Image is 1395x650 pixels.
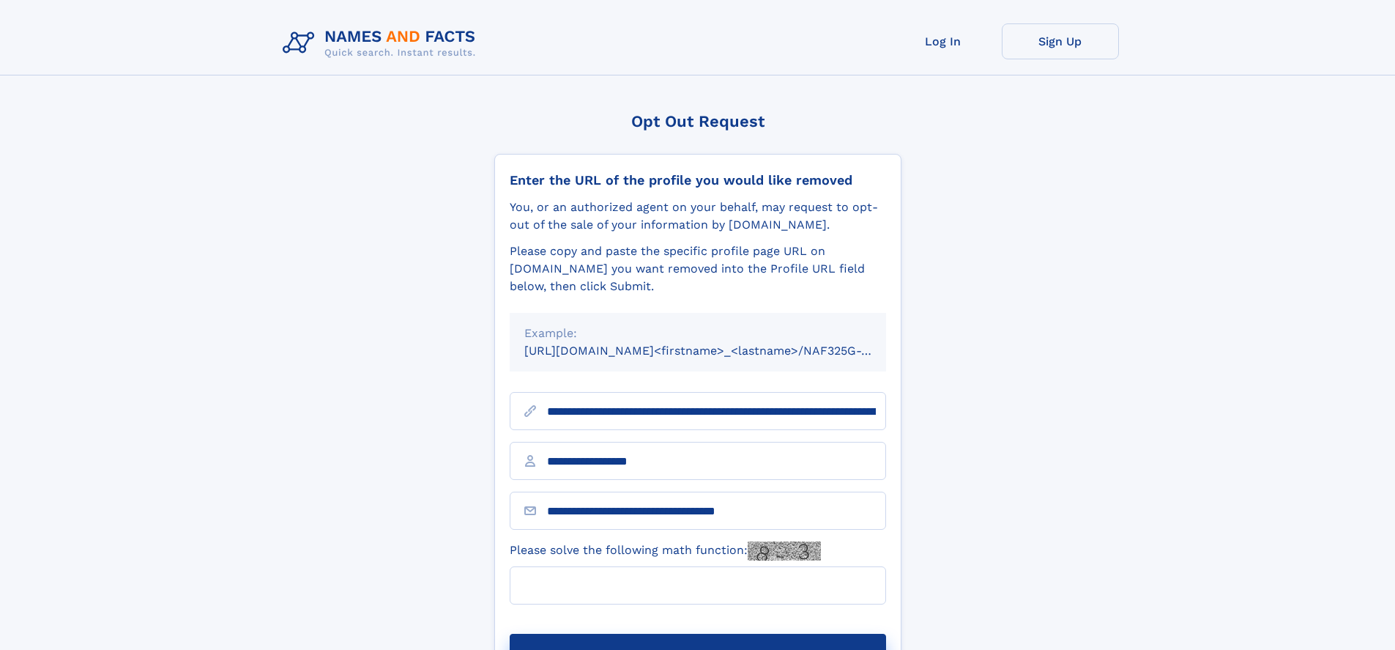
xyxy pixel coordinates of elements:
[494,112,901,130] div: Opt Out Request
[510,172,886,188] div: Enter the URL of the profile you would like removed
[524,344,914,358] small: [URL][DOMAIN_NAME]<firstname>_<lastname>/NAF325G-xxxxxxxx
[510,199,886,234] div: You, or an authorized agent on your behalf, may request to opt-out of the sale of your informatio...
[277,23,488,63] img: Logo Names and Facts
[524,325,871,342] div: Example:
[885,23,1002,59] a: Log In
[510,243,886,295] div: Please copy and paste the specific profile page URL on [DOMAIN_NAME] you want removed into the Pr...
[510,542,821,561] label: Please solve the following math function:
[1002,23,1119,59] a: Sign Up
